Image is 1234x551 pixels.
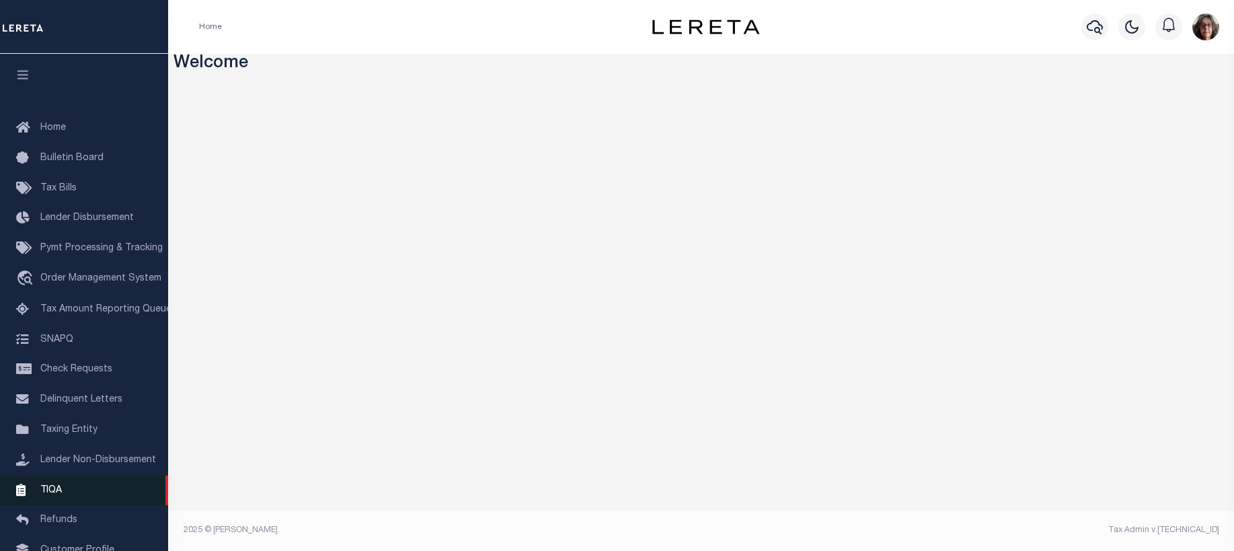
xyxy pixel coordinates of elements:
span: Order Management System [40,274,161,283]
span: Home [40,123,66,133]
span: Pymt Processing & Tracking [40,244,163,253]
li: Home [199,21,222,33]
span: Refunds [40,515,77,525]
span: Check Requests [40,365,112,374]
img: logo-dark.svg [652,20,760,34]
span: Taxing Entity [40,425,98,435]
span: TIQA [40,485,62,494]
span: Tax Amount Reporting Queue [40,305,171,314]
span: Delinquent Letters [40,395,122,404]
span: Tax Bills [40,184,77,193]
span: SNAPQ [40,334,73,344]
h3: Welcome [173,54,1229,75]
span: Lender Non-Disbursement [40,455,156,465]
span: Bulletin Board [40,153,104,163]
div: Tax Admin v.[TECHNICAL_ID] [711,524,1219,536]
i: travel_explore [16,270,38,288]
span: Lender Disbursement [40,213,134,223]
div: 2025 © [PERSON_NAME]. [173,524,701,536]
